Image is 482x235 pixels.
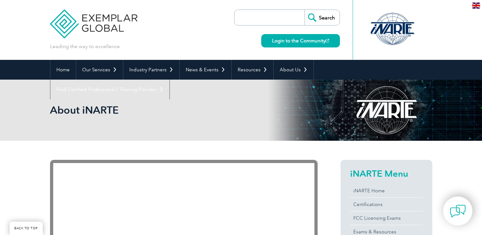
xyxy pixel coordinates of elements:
[274,60,313,80] a: About Us
[305,10,340,25] input: Search
[50,60,76,80] a: Home
[450,203,466,219] img: contact-chat.png
[76,60,123,80] a: Our Services
[326,39,329,42] img: open_square.png
[50,43,120,50] p: Leading the way to excellence
[350,211,423,225] a: FCC Licensing Exams
[350,198,423,211] a: Certifications
[50,105,318,115] h2: About iNARTE
[123,60,179,80] a: Industry Partners
[350,168,423,179] h2: iNARTE Menu
[180,60,231,80] a: News & Events
[261,34,340,47] a: Login to the Community
[50,80,169,99] a: Find Certified Professional / Training Provider
[350,184,423,197] a: iNARTE Home
[232,60,273,80] a: Resources
[10,222,43,235] a: BACK TO TOP
[472,3,480,9] img: en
